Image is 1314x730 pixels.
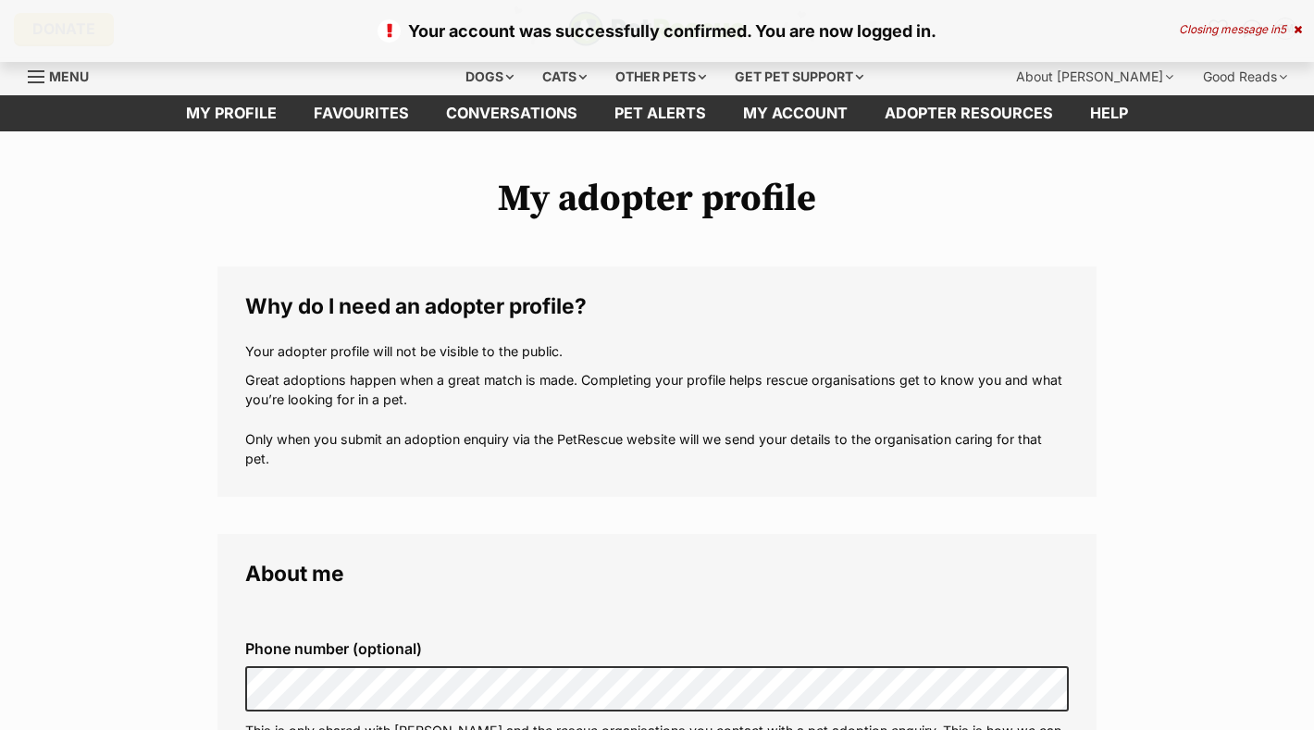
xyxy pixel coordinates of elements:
a: My account [725,95,866,131]
span: Menu [49,68,89,84]
a: Adopter resources [866,95,1072,131]
div: Cats [529,58,600,95]
fieldset: Why do I need an adopter profile? [217,266,1097,497]
a: Help [1072,95,1147,131]
div: Get pet support [722,58,876,95]
div: Dogs [452,58,527,95]
p: Great adoptions happen when a great match is made. Completing your profile helps rescue organisat... [245,370,1069,469]
h1: My adopter profile [217,178,1097,220]
legend: Why do I need an adopter profile? [245,294,1069,318]
a: My profile [167,95,295,131]
a: Menu [28,58,102,92]
a: conversations [428,95,596,131]
label: Phone number (optional) [245,640,1069,657]
a: Favourites [295,95,428,131]
div: Other pets [602,58,719,95]
div: Good Reads [1190,58,1300,95]
a: Pet alerts [596,95,725,131]
p: Your adopter profile will not be visible to the public. [245,341,1069,361]
div: About [PERSON_NAME] [1003,58,1186,95]
legend: About me [245,562,1069,586]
